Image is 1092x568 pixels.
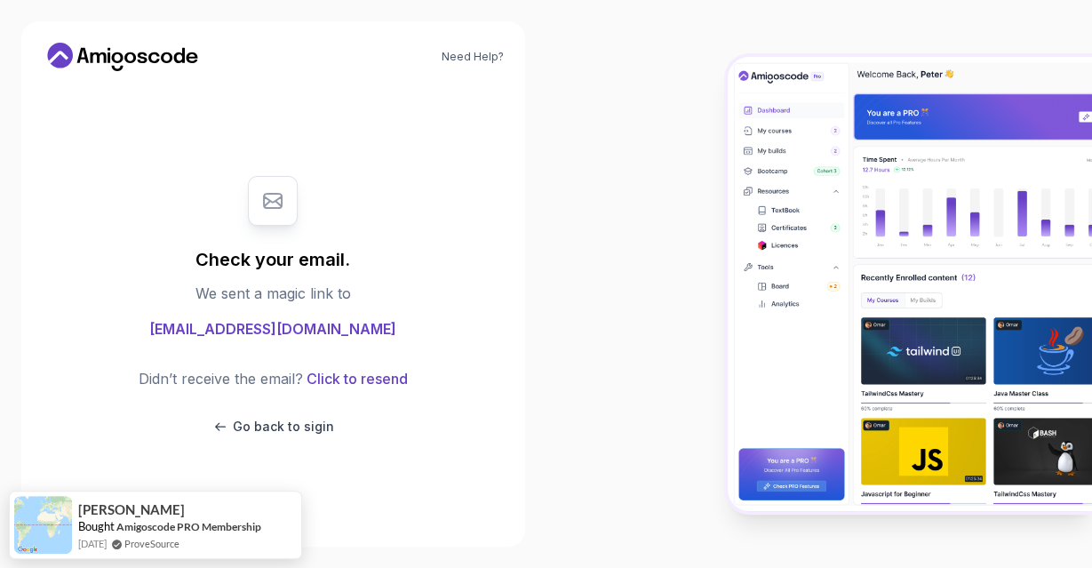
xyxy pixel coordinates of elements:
[728,57,1092,511] img: Amigoscode Dashboard
[303,368,408,389] button: Click to resend
[43,43,203,71] a: Home link
[124,536,179,551] a: ProveSource
[78,536,107,551] span: [DATE]
[442,50,504,64] a: Need Help?
[78,502,185,517] span: [PERSON_NAME]
[116,520,261,533] a: Amigoscode PRO Membership
[195,247,350,272] h1: Check your email.
[14,496,72,554] img: provesource social proof notification image
[149,318,396,340] span: [EMAIL_ADDRESS][DOMAIN_NAME]
[78,519,115,533] span: Bought
[195,283,351,304] p: We sent a magic link to
[139,368,303,389] p: Didn’t receive the email?
[211,418,334,436] button: Go back to sigin
[233,418,334,436] p: Go back to sigin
